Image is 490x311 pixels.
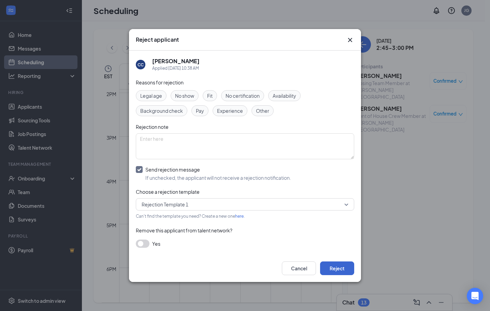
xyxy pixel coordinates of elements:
[152,65,200,72] div: Applied [DATE] 10:38 AM
[217,107,243,114] span: Experience
[273,92,296,99] span: Availability
[136,79,184,85] span: Reasons for rejection
[282,261,316,275] button: Cancel
[142,199,188,209] span: Rejection Template 1
[235,214,244,219] a: here
[196,107,204,114] span: Pay
[136,124,169,130] span: Rejection note
[207,92,213,99] span: Fit
[140,107,183,114] span: Background check
[320,261,354,275] button: Reject
[152,240,160,248] span: Yes
[175,92,194,99] span: No show
[136,214,245,219] span: Can't find the template you need? Create a new one .
[346,36,354,44] button: Close
[467,288,483,304] div: Open Intercom Messenger
[226,92,260,99] span: No certification
[136,189,200,195] span: Choose a rejection template
[152,57,200,65] h5: [PERSON_NAME]
[256,107,269,114] span: Other
[140,92,162,99] span: Legal age
[136,227,232,233] span: Remove this applicant from talent network?
[136,36,179,43] h3: Reject applicant
[138,62,144,68] div: CC
[346,36,354,44] svg: Cross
